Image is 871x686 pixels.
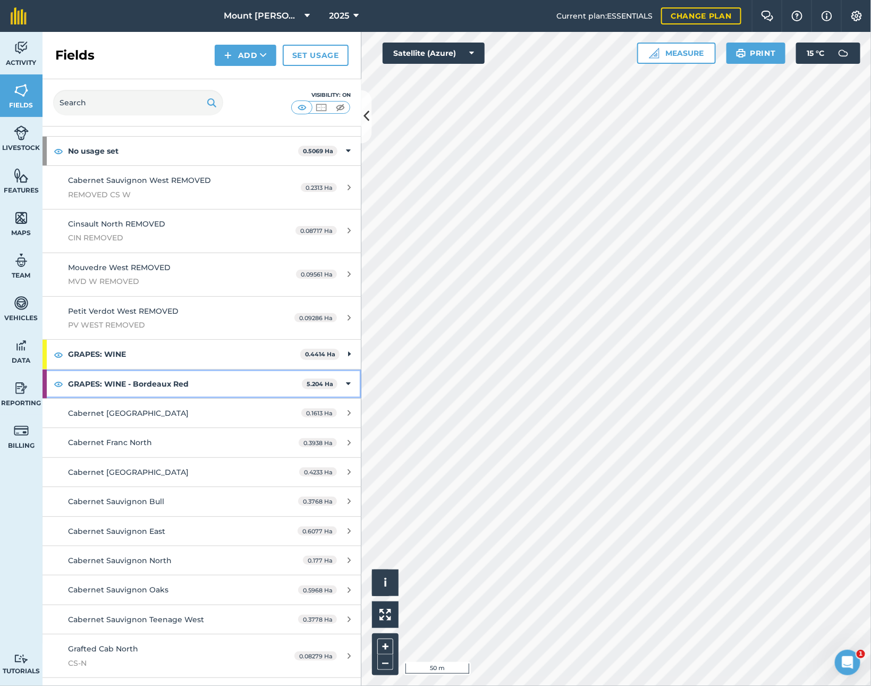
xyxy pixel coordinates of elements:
a: Cabernet [GEOGRAPHIC_DATA]0.4233 Ha [43,458,361,487]
img: svg+xml;base64,PD94bWwgdmVyc2lvbj0iMS4wIiBlbmNvZGluZz0idXRmLTgiPz4KPCEtLSBHZW5lcmF0b3I6IEFkb2JlIE... [14,338,29,354]
span: PV WEST REMOVED [68,319,268,331]
img: svg+xml;base64,PD94bWwgdmVyc2lvbj0iMS4wIiBlbmNvZGluZz0idXRmLTgiPz4KPCEtLSBHZW5lcmF0b3I6IEFkb2JlIE... [14,423,29,439]
img: svg+xml;base64,PHN2ZyB4bWxucz0iaHR0cDovL3d3dy53My5vcmcvMjAwMC9zdmciIHdpZHRoPSIxOCIgaGVpZ2h0PSIyNC... [54,145,63,157]
img: svg+xml;base64,PHN2ZyB4bWxucz0iaHR0cDovL3d3dy53My5vcmcvMjAwMC9zdmciIHdpZHRoPSI1NiIgaGVpZ2h0PSI2MC... [14,210,29,226]
img: svg+xml;base64,PHN2ZyB4bWxucz0iaHR0cDovL3d3dy53My5vcmcvMjAwMC9zdmciIHdpZHRoPSI1NiIgaGVpZ2h0PSI2MC... [14,82,29,98]
button: 15 °C [796,43,860,64]
button: + [377,639,393,655]
img: svg+xml;base64,PHN2ZyB4bWxucz0iaHR0cDovL3d3dy53My5vcmcvMjAwMC9zdmciIHdpZHRoPSIxOSIgaGVpZ2h0PSIyNC... [207,96,217,109]
img: svg+xml;base64,PHN2ZyB4bWxucz0iaHR0cDovL3d3dy53My5vcmcvMjAwMC9zdmciIHdpZHRoPSI1MCIgaGVpZ2h0PSI0MC... [334,102,347,113]
span: Cabernet [GEOGRAPHIC_DATA] [68,467,189,477]
span: Current plan : ESSENTIALS [556,10,653,22]
span: 0.6077 Ha [298,526,337,536]
span: Grafted Cab North [68,644,138,654]
button: Add [215,45,276,66]
a: Change plan [661,7,741,24]
a: Cabernet Franc North0.3938 Ha [43,428,361,457]
img: A cog icon [850,11,863,21]
span: 2025 [329,10,350,22]
span: Mouvedre West REMOVED [68,263,171,272]
span: Cabernet Sauvignon North [68,556,172,565]
span: 0.08717 Ha [295,226,337,235]
span: Petit Verdot West REMOVED [68,306,179,316]
span: 0.3778 Ha [298,615,337,624]
img: svg+xml;base64,PHN2ZyB4bWxucz0iaHR0cDovL3d3dy53My5vcmcvMjAwMC9zdmciIHdpZHRoPSIxOCIgaGVpZ2h0PSIyNC... [54,348,63,361]
span: MVD W REMOVED [68,275,268,287]
a: Cabernet [GEOGRAPHIC_DATA]0.1613 Ha [43,399,361,428]
span: Cabernet Sauvignon Teenage West [68,615,204,624]
button: – [377,655,393,670]
input: Search [53,90,223,115]
a: Cabernet Sauvignon West REMOVEDREMOVED CS W0.2313 Ha [43,166,361,209]
img: svg+xml;base64,PD94bWwgdmVyc2lvbj0iMS4wIiBlbmNvZGluZz0idXRmLTgiPz4KPCEtLSBHZW5lcmF0b3I6IEFkb2JlIE... [14,380,29,396]
span: REMOVED CS W [68,189,268,200]
img: svg+xml;base64,PD94bWwgdmVyc2lvbj0iMS4wIiBlbmNvZGluZz0idXRmLTgiPz4KPCEtLSBHZW5lcmF0b3I6IEFkb2JlIE... [14,40,29,56]
span: 0.1613 Ha [301,408,337,417]
span: Mount [PERSON_NAME] [224,10,301,22]
img: svg+xml;base64,PD94bWwgdmVyc2lvbj0iMS4wIiBlbmNvZGluZz0idXRmLTgiPz4KPCEtLSBHZW5lcmF0b3I6IEFkb2JlIE... [14,295,29,311]
strong: GRAPES: WINE - Bordeaux Red [68,370,302,398]
img: Two speech bubbles overlapping with the left bubble in the forefront [761,11,774,21]
button: Measure [637,43,716,64]
img: svg+xml;base64,PHN2ZyB4bWxucz0iaHR0cDovL3d3dy53My5vcmcvMjAwMC9zdmciIHdpZHRoPSI1MCIgaGVpZ2h0PSI0MC... [315,102,328,113]
img: Ruler icon [649,48,659,58]
a: Cabernet Sauvignon Teenage West0.3778 Ha [43,605,361,634]
span: Cabernet Franc North [68,438,152,447]
a: Grafted Cab NorthCS-N0.08279 Ha [43,634,361,677]
img: fieldmargin Logo [11,7,27,24]
a: Cabernet Sauvignon North0.177 Ha [43,546,361,575]
span: Cabernet Sauvignon East [68,526,165,536]
span: 0.5968 Ha [298,585,337,595]
span: 0.09561 Ha [296,270,337,279]
span: CS-N [68,657,268,669]
strong: GRAPES: WINE [68,340,300,369]
img: svg+xml;base64,PHN2ZyB4bWxucz0iaHR0cDovL3d3dy53My5vcmcvMjAwMC9zdmciIHdpZHRoPSI1MCIgaGVpZ2h0PSI0MC... [295,102,309,113]
img: svg+xml;base64,PD94bWwgdmVyc2lvbj0iMS4wIiBlbmNvZGluZz0idXRmLTgiPz4KPCEtLSBHZW5lcmF0b3I6IEFkb2JlIE... [14,253,29,269]
button: Satellite (Azure) [383,43,485,64]
span: Cinsault North REMOVED [68,219,165,229]
a: Cinsault North REMOVEDCIN REMOVED0.08717 Ha [43,210,361,253]
h2: Fields [55,47,95,64]
div: Visibility: On [291,91,351,99]
strong: 0.4414 Ha [305,350,335,358]
strong: 5.204 Ha [307,380,333,388]
img: svg+xml;base64,PD94bWwgdmVyc2lvbj0iMS4wIiBlbmNvZGluZz0idXRmLTgiPz4KPCEtLSBHZW5lcmF0b3I6IEFkb2JlIE... [14,125,29,141]
span: Cabernet Sauvignon West REMOVED [68,175,211,185]
a: Cabernet Sauvignon Bull0.3768 Ha [43,487,361,516]
img: svg+xml;base64,PHN2ZyB4bWxucz0iaHR0cDovL3d3dy53My5vcmcvMjAwMC9zdmciIHdpZHRoPSIxNyIgaGVpZ2h0PSIxNy... [822,10,832,22]
span: 15 ° C [807,43,824,64]
span: 0.08279 Ha [294,651,337,660]
strong: No usage set [68,137,298,165]
img: svg+xml;base64,PHN2ZyB4bWxucz0iaHR0cDovL3d3dy53My5vcmcvMjAwMC9zdmciIHdpZHRoPSI1NiIgaGVpZ2h0PSI2MC... [14,168,29,183]
span: 0.09286 Ha [294,313,337,322]
span: 0.177 Ha [303,556,337,565]
button: i [372,570,399,596]
img: Four arrows, one pointing top left, one top right, one bottom right and the last bottom left [379,609,391,621]
div: No usage set0.5069 Ha [43,137,361,165]
span: 1 [857,650,865,658]
img: svg+xml;base64,PD94bWwgdmVyc2lvbj0iMS4wIiBlbmNvZGluZz0idXRmLTgiPz4KPCEtLSBHZW5lcmF0b3I6IEFkb2JlIE... [833,43,854,64]
img: svg+xml;base64,PD94bWwgdmVyc2lvbj0iMS4wIiBlbmNvZGluZz0idXRmLTgiPz4KPCEtLSBHZW5lcmF0b3I6IEFkb2JlIE... [14,654,29,664]
img: A question mark icon [791,11,804,21]
span: Cabernet Sauvignon Oaks [68,585,168,595]
iframe: Intercom live chat [835,650,860,675]
div: GRAPES: WINE - Bordeaux Red5.204 Ha [43,370,361,398]
a: Cabernet Sauvignon East0.6077 Ha [43,517,361,546]
span: 0.2313 Ha [301,183,337,192]
div: GRAPES: WINE0.4414 Ha [43,340,361,369]
span: 0.4233 Ha [299,467,337,476]
img: svg+xml;base64,PHN2ZyB4bWxucz0iaHR0cDovL3d3dy53My5vcmcvMjAwMC9zdmciIHdpZHRoPSIxNCIgaGVpZ2h0PSIyNC... [224,49,232,62]
img: svg+xml;base64,PHN2ZyB4bWxucz0iaHR0cDovL3d3dy53My5vcmcvMjAwMC9zdmciIHdpZHRoPSIxOSIgaGVpZ2h0PSIyNC... [736,47,746,60]
span: i [384,576,387,589]
span: Cabernet Sauvignon Bull [68,497,164,506]
img: svg+xml;base64,PHN2ZyB4bWxucz0iaHR0cDovL3d3dy53My5vcmcvMjAwMC9zdmciIHdpZHRoPSIxOCIgaGVpZ2h0PSIyNC... [54,378,63,390]
a: Petit Verdot West REMOVEDPV WEST REMOVED0.09286 Ha [43,297,361,340]
span: CIN REMOVED [68,232,268,244]
button: Print [726,43,786,64]
a: Mouvedre West REMOVEDMVD W REMOVED0.09561 Ha [43,253,361,296]
span: 0.3768 Ha [298,497,337,506]
span: Cabernet [GEOGRAPHIC_DATA] [68,408,189,418]
strong: 0.5069 Ha [303,147,333,155]
a: Cabernet Sauvignon Oaks0.5968 Ha [43,575,361,604]
span: 0.3938 Ha [299,438,337,447]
